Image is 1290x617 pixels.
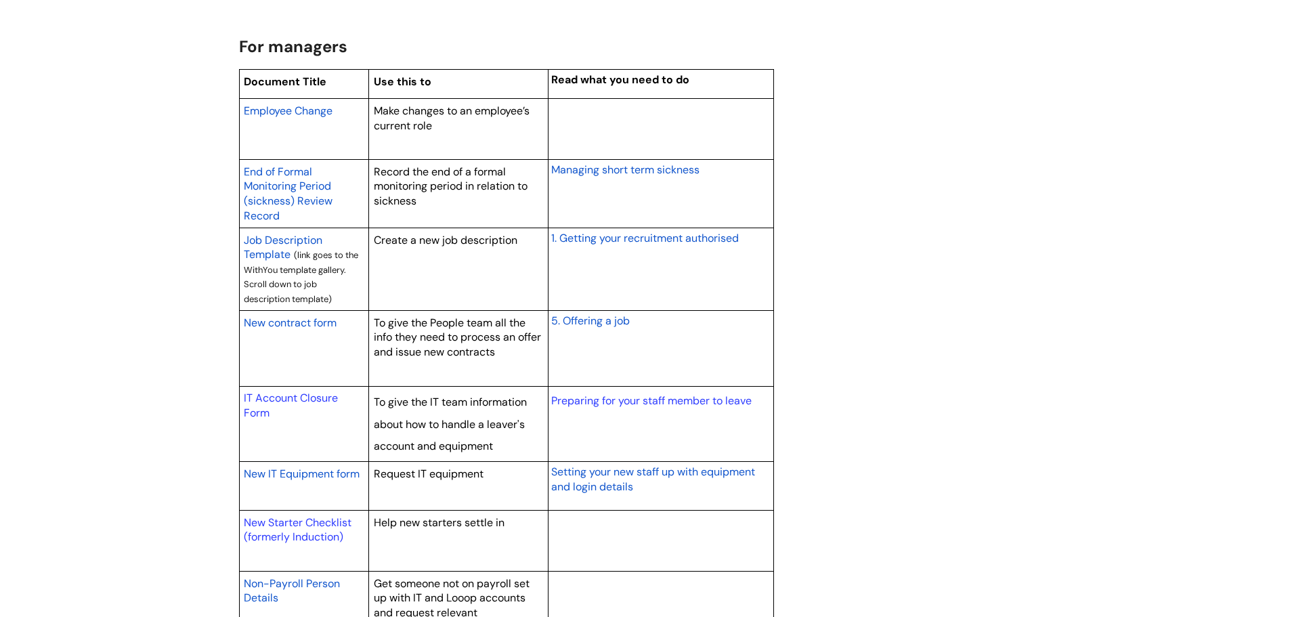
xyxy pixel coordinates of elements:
[244,233,322,262] span: Job Description Template
[551,314,630,328] span: 5. Offering a job
[244,249,358,305] span: (link goes to the WithYou template gallery. Scroll down to job description template)
[374,467,483,481] span: Request IT equipment
[551,463,755,494] a: Setting your new staff up with equipment and login details
[374,75,431,89] span: Use this to
[244,575,340,606] a: Non-Payroll Person Details
[374,316,541,359] span: To give the People team all the info they need to process an offer and issue new contracts
[239,36,347,57] span: For managers
[551,163,700,177] span: Managing short term sickness
[244,314,337,331] a: New contract form
[374,104,530,133] span: Make changes to an employee’s current role
[244,75,326,89] span: Document Title
[244,102,332,119] a: Employee Change
[551,465,755,494] span: Setting your new staff up with equipment and login details
[244,391,338,420] a: IT Account Closure Form
[374,233,517,247] span: Create a new job description
[551,72,689,87] span: Read what you need to do
[244,165,332,223] span: End of Formal Monitoring Period (sickness) Review Record
[244,232,322,263] a: Job Description Template
[551,312,630,328] a: 5. Offering a job
[551,393,752,408] a: Preparing for your staff member to leave
[551,161,700,177] a: Managing short term sickness
[551,231,739,245] span: 1. Getting your recruitment authorised
[244,515,351,545] a: New Starter Checklist (formerly Induction)
[244,163,332,224] a: End of Formal Monitoring Period (sickness) Review Record
[374,395,527,453] span: To give the IT team information about how to handle a leaver's account and equipment
[244,104,332,118] span: Employee Change
[244,576,340,605] span: Non-Payroll Person Details
[374,165,528,208] span: Record the end of a formal monitoring period in relation to sickness
[374,515,504,530] span: Help new starters settle in
[551,230,739,246] a: 1. Getting your recruitment authorised
[244,465,360,482] a: New IT Equipment form
[244,467,360,481] span: New IT Equipment form
[244,316,337,330] span: New contract form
